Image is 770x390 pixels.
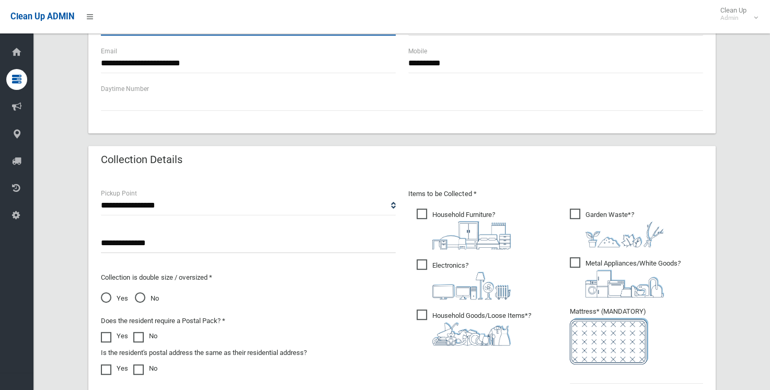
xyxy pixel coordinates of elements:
span: Clean Up ADMIN [10,12,74,21]
span: Electronics [417,259,511,300]
span: Household Furniture [417,209,511,249]
span: No [135,292,159,305]
label: Is the resident's postal address the same as their residential address? [101,347,307,359]
i: ? [585,211,664,247]
label: Yes [101,362,128,375]
img: 36c1b0289cb1767239cdd3de9e694f19.png [585,270,664,297]
i: ? [432,211,511,249]
span: Yes [101,292,128,305]
img: aa9efdbe659d29b613fca23ba79d85cb.png [432,221,511,249]
small: Admin [720,14,746,22]
label: No [133,362,157,375]
span: Mattress* (MANDATORY) [570,307,703,364]
img: e7408bece873d2c1783593a074e5cb2f.png [570,318,648,364]
label: Yes [101,330,128,342]
p: Collection is double size / oversized * [101,271,396,284]
img: b13cc3517677393f34c0a387616ef184.png [432,322,511,346]
header: Collection Details [88,150,195,170]
i: ? [432,261,511,300]
img: 394712a680b73dbc3d2a6a3a7ffe5a07.png [432,272,511,300]
span: Metal Appliances/White Goods [570,257,681,297]
span: Garden Waste* [570,209,664,247]
i: ? [585,259,681,297]
label: Does the resident require a Postal Pack? * [101,315,225,327]
span: Household Goods/Loose Items* [417,309,531,346]
i: ? [432,312,531,346]
label: No [133,330,157,342]
p: Items to be Collected * [408,188,703,200]
span: Clean Up [715,6,757,22]
img: 4fd8a5c772b2c999c83690221e5242e0.png [585,221,664,247]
